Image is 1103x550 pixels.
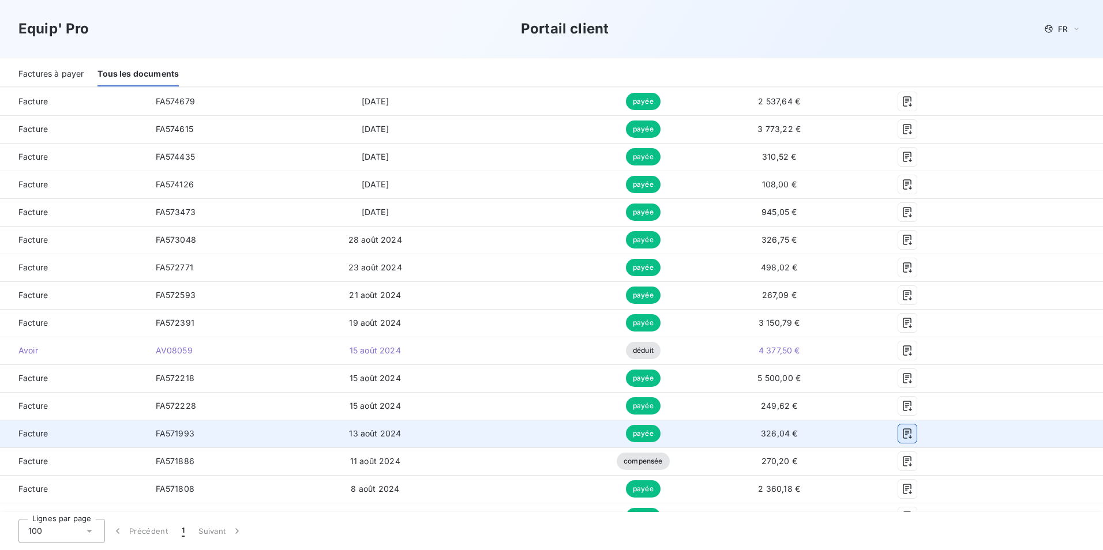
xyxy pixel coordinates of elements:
[9,455,137,467] span: Facture
[348,235,402,244] span: 28 août 2024
[9,428,137,439] span: Facture
[757,373,801,383] span: 5 500,00 €
[175,519,192,543] button: 1
[350,456,400,466] span: 11 août 2024
[9,372,137,384] span: Facture
[9,345,137,356] span: Avoir
[156,152,195,161] span: FA574435
[626,425,661,442] span: payée
[156,124,193,134] span: FA574615
[156,179,194,189] span: FA574126
[761,401,797,410] span: 249,62 €
[156,373,194,383] span: FA572218
[349,428,401,438] span: 13 août 2024
[758,484,800,494] span: 2 360,18 €
[626,314,661,331] span: payée
[9,96,137,107] span: Facture
[18,62,84,86] div: Factures à payer
[156,456,194,466] span: FA571886
[9,317,137,329] span: Facture
[626,397,661,415] span: payée
[156,235,196,244] span: FA573048
[9,234,137,246] span: Facture
[762,152,796,161] span: 310,52 €
[9,206,137,218] span: Facture
[9,123,137,135] span: Facture
[626,148,661,165] span: payée
[362,152,389,161] span: [DATE]
[626,231,661,248] span: payée
[9,289,137,301] span: Facture
[9,483,137,495] span: Facture
[626,370,661,387] span: payée
[350,373,401,383] span: 15 août 2024
[1058,24,1067,33] span: FR
[9,179,137,190] span: Facture
[156,428,194,438] span: FA571993
[626,204,661,221] span: payée
[18,18,89,39] h3: Equip' Pro
[759,345,800,355] span: 4 377,50 €
[156,401,196,410] span: FA572228
[758,96,800,106] span: 2 537,64 €
[761,235,797,244] span: 326,75 €
[9,511,137,522] span: Facture
[626,287,661,304] span: payée
[182,525,185,537] span: 1
[762,179,797,189] span: 108,00 €
[362,96,389,106] span: [DATE]
[9,151,137,163] span: Facture
[521,18,609,39] h3: Portail client
[757,511,801,521] span: 3 950,00 €
[362,124,389,134] span: [DATE]
[156,262,193,272] span: FA572771
[350,345,401,355] span: 15 août 2024
[761,456,797,466] span: 270,20 €
[626,93,661,110] span: payée
[351,511,399,521] span: 8 août 2024
[156,207,196,217] span: FA573473
[156,318,194,327] span: FA572391
[105,519,175,543] button: Précédent
[349,290,401,300] span: 21 août 2024
[761,428,797,438] span: 326,04 €
[762,290,797,300] span: 267,09 €
[350,401,401,410] span: 15 août 2024
[192,519,250,543] button: Suivant
[156,511,193,521] span: FA571812
[156,484,194,494] span: FA571808
[9,262,137,273] span: Facture
[349,318,401,327] span: 19 août 2024
[351,484,399,494] span: 8 août 2024
[626,508,661,525] span: payée
[156,345,193,355] span: AV08059
[156,290,196,300] span: FA572593
[97,62,179,86] div: Tous les documents
[626,120,661,138] span: payée
[362,207,389,217] span: [DATE]
[759,318,800,327] span: 3 150,79 €
[156,96,195,106] span: FA574679
[348,262,402,272] span: 23 août 2024
[626,259,661,276] span: payée
[362,179,389,189] span: [DATE]
[761,262,797,272] span: 498,02 €
[757,124,801,134] span: 3 773,22 €
[761,207,797,217] span: 945,05 €
[9,400,137,412] span: Facture
[28,525,42,537] span: 100
[617,453,669,470] span: compensée
[626,176,661,193] span: payée
[626,342,661,359] span: déduit
[626,480,661,498] span: payée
